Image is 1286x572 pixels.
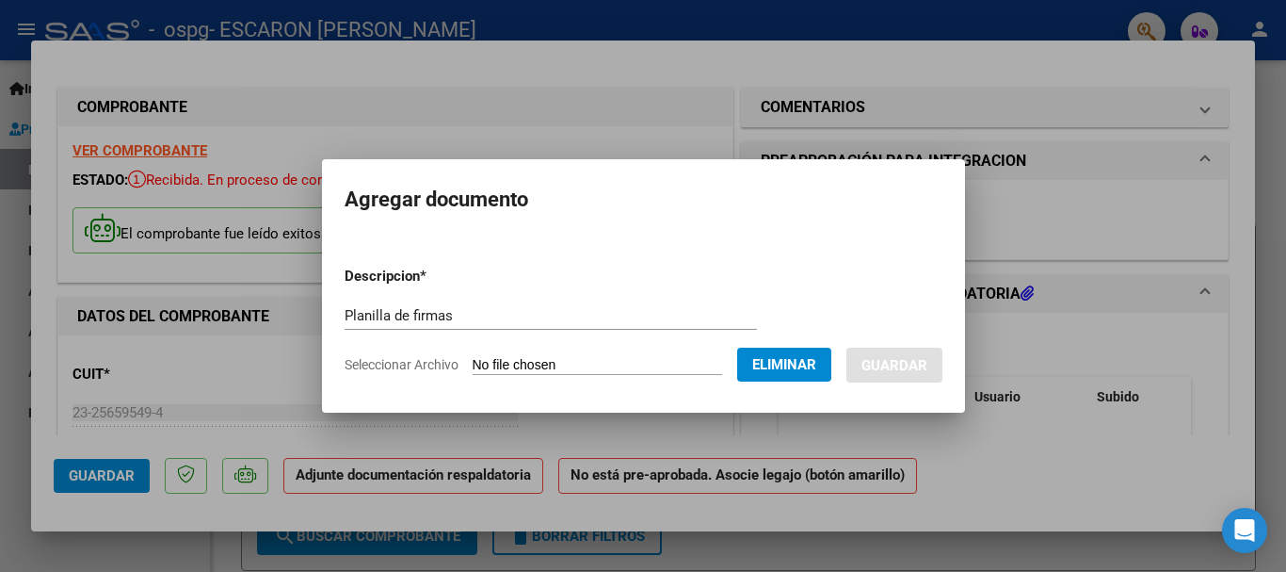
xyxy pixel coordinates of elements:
[1222,508,1267,553] div: Open Intercom Messenger
[345,266,524,287] p: Descripcion
[752,356,816,373] span: Eliminar
[345,357,458,372] span: Seleccionar Archivo
[846,348,942,383] button: Guardar
[737,348,831,382] button: Eliminar
[861,357,927,374] span: Guardar
[345,182,942,218] h2: Agregar documento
